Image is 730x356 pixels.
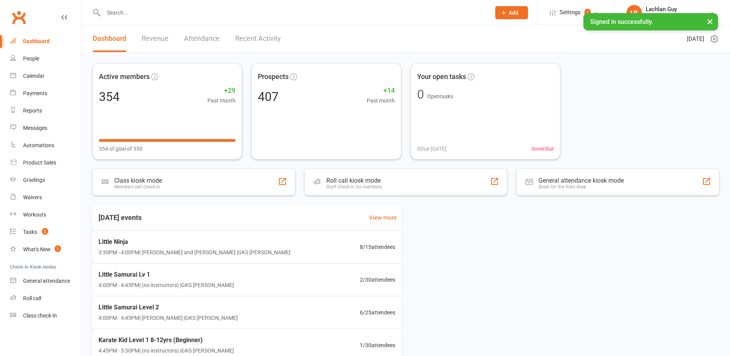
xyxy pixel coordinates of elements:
div: Roll call kiosk mode [326,177,382,184]
span: 6 / 25 attendees [360,308,395,317]
span: 4:00PM - 4:45PM | (no instructors) | GKS [PERSON_NAME] [99,281,234,289]
h3: [DATE] events [92,211,148,225]
div: 0 [417,88,424,101]
span: Past month [367,96,395,105]
div: Messages [23,125,47,131]
div: Lachlan Guy [646,6,693,13]
div: Calendar [23,73,45,79]
div: Waivers [23,194,42,200]
div: Workouts [23,212,46,218]
span: 4:00PM - 4:45PM | [PERSON_NAME] | GKS [PERSON_NAME] [99,314,238,322]
span: Little Ninja [99,237,291,247]
input: Search... [101,7,485,18]
span: Signed in successfully. [590,18,653,25]
div: Product Sales [23,160,56,166]
div: Class check-in [23,312,57,319]
div: LG [626,5,642,20]
a: What's New1 [10,241,81,258]
div: General attendance [23,278,70,284]
a: Messages [10,119,81,137]
a: Waivers [10,189,81,206]
span: [DATE] [687,34,704,44]
div: Staff check-in for members [326,184,382,190]
span: 1 / 30 attendees [360,341,395,349]
span: +14 [367,85,395,96]
span: 0 overdue [531,144,554,153]
span: 2 / 30 attendees [360,275,395,284]
a: Class kiosk mode [10,307,81,324]
div: Guy's Karate School [646,13,693,20]
button: × [703,13,717,30]
div: Dashboard [23,38,50,44]
div: Class kiosk mode [114,177,162,184]
span: Karate Kid Level 1 8-12yrs (Beginner) [99,335,234,345]
a: Calendar [10,67,81,85]
div: Gradings [23,177,45,183]
span: Little Samurai Lv 1 [99,270,234,280]
span: 1 [55,245,61,252]
span: Past month [207,96,236,105]
button: Add [495,6,528,19]
span: Open tasks [427,93,453,99]
span: Active members [99,71,150,82]
span: +29 [207,85,236,96]
span: 0 Due [DATE] [417,144,446,153]
a: General attendance kiosk mode [10,272,81,290]
span: Little Samurai Level 2 [99,302,238,312]
div: Members self check-in [114,184,162,190]
a: View more [369,213,397,222]
a: Revenue [142,25,169,52]
div: Payments [23,90,47,96]
div: Roll call [23,295,41,301]
div: Automations [23,142,54,148]
span: Your open tasks [417,71,466,82]
a: Product Sales [10,154,81,171]
a: Tasks 2 [10,223,81,241]
a: Payments [10,85,81,102]
div: Tasks [23,229,37,235]
a: Reports [10,102,81,119]
span: 1 [585,9,591,17]
div: Great for the front desk [538,184,624,190]
a: Dashboard [10,33,81,50]
a: Recent Activity [235,25,281,52]
a: Gradings [10,171,81,189]
div: Reports [23,107,42,114]
a: People [10,50,81,67]
a: Automations [10,137,81,154]
a: Clubworx [9,8,28,27]
a: Roll call [10,290,81,307]
span: 8 / 15 attendees [360,243,395,251]
span: 3:30PM - 4:00PM | [PERSON_NAME] and [PERSON_NAME] | GKS [PERSON_NAME] [99,248,291,257]
a: Dashboard [93,25,126,52]
div: What's New [23,246,51,252]
span: 354 of goal of 350 [99,144,142,153]
a: Workouts [10,206,81,223]
span: Add [509,10,518,16]
span: Prospects [258,71,289,82]
span: 4:45PM - 5:30PM | (no instructors) | GKS [PERSON_NAME] [99,346,234,355]
div: General attendance kiosk mode [538,177,624,184]
div: 354 [99,91,120,103]
a: Attendance [184,25,220,52]
span: Settings [560,4,581,21]
span: 2 [42,228,48,235]
div: People [23,55,39,62]
div: 407 [258,91,279,103]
